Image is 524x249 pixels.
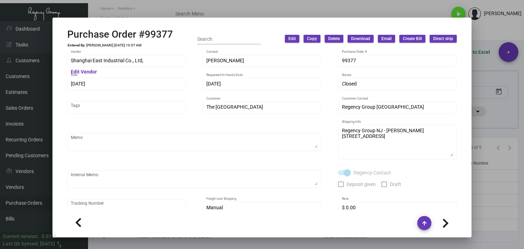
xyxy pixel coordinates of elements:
[381,36,392,42] span: Email
[3,240,55,248] div: Last Qb Synced: [DATE]
[307,36,317,42] span: Copy
[328,36,340,42] span: Delete
[354,168,391,177] span: Regency Contact
[403,36,422,42] span: Create Bill
[347,180,376,189] span: Deposit given
[304,35,320,43] button: Copy
[67,28,173,40] h2: Purchase Order #99377
[342,81,357,87] span: Closed
[348,35,374,43] button: Download
[433,36,453,42] span: Direct ship
[3,233,39,240] div: Current version:
[351,36,370,42] span: Download
[42,233,56,240] div: 0.51.2
[67,43,86,47] td: Entered By:
[399,35,425,43] button: Create Bill
[378,35,395,43] button: Email
[71,69,97,75] mat-hint: Edit Vendor
[325,35,343,43] button: Delete
[86,43,142,47] td: [PERSON_NAME] [DATE] 10:07 AM
[285,35,299,43] button: Edit
[206,205,223,210] span: Manual
[430,35,457,43] button: Direct ship
[288,36,296,42] span: Edit
[390,180,401,189] span: Draft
